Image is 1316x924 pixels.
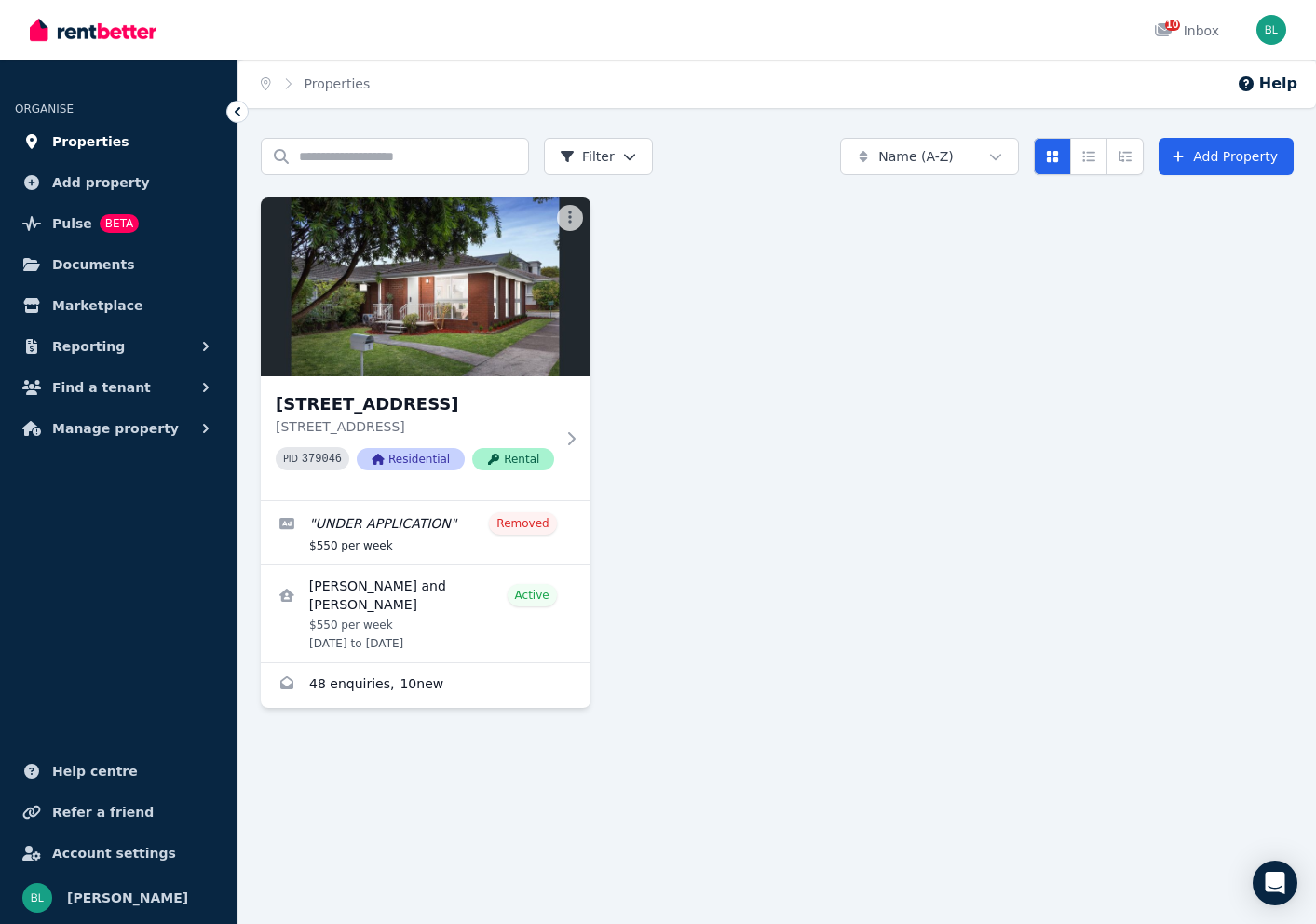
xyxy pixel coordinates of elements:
span: Manage property [52,417,179,440]
span: BETA [100,214,139,233]
span: Find a tenant [52,376,151,399]
h3: [STREET_ADDRESS] [276,391,554,417]
button: Reporting [15,328,223,365]
a: Edit listing: UNDER APPLICATION [261,501,590,564]
span: Refer a friend [52,801,154,823]
a: Documents [15,246,223,283]
a: Account settings [15,835,223,872]
a: Enquiries for Unit 1/102 Windsor Cres, Surrey Hills [261,663,590,708]
img: Unit 1/102 Windsor Cres, Surrey Hills [261,197,590,376]
span: [PERSON_NAME] [67,887,188,909]
a: PulseBETA [15,205,223,242]
small: PID [283,454,298,464]
span: Residential [357,448,465,470]
img: Barbara Lessels [1256,15,1286,45]
nav: Breadcrumb [238,60,392,108]
span: Marketplace [52,294,142,317]
button: Name (A-Z) [840,138,1019,175]
span: Add property [52,171,150,194]
span: ORGANISE [15,102,74,115]
button: Filter [544,138,653,175]
span: Properties [52,130,129,153]
span: Rental [472,448,554,470]
img: Barbara Lessels [22,883,52,913]
span: 10 [1165,20,1180,31]
button: Find a tenant [15,369,223,406]
button: Expanded list view [1106,138,1144,175]
div: View options [1034,138,1144,175]
button: Compact list view [1070,138,1107,175]
a: Add property [15,164,223,201]
span: Pulse [52,212,92,235]
button: Card view [1034,138,1071,175]
a: Refer a friend [15,794,223,831]
span: Reporting [52,335,125,358]
button: Manage property [15,410,223,447]
span: Account settings [52,842,176,864]
p: [STREET_ADDRESS] [276,417,554,436]
button: Help [1237,73,1297,95]
div: Open Intercom Messenger [1253,861,1297,905]
code: 379046 [302,453,342,466]
button: More options [557,205,583,231]
a: Properties [305,76,371,91]
div: Inbox [1154,21,1219,40]
a: Unit 1/102 Windsor Cres, Surrey Hills[STREET_ADDRESS][STREET_ADDRESS]PID 379046ResidentialRental [261,197,590,500]
a: Marketplace [15,287,223,324]
a: Properties [15,123,223,160]
a: Help centre [15,753,223,790]
span: Name (A-Z) [878,147,954,166]
span: Help centre [52,760,138,782]
span: Filter [560,147,615,166]
span: Documents [52,253,135,276]
img: RentBetter [30,16,156,44]
a: Add Property [1159,138,1294,175]
a: View details for Lynne and Martin Downs [261,565,590,662]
